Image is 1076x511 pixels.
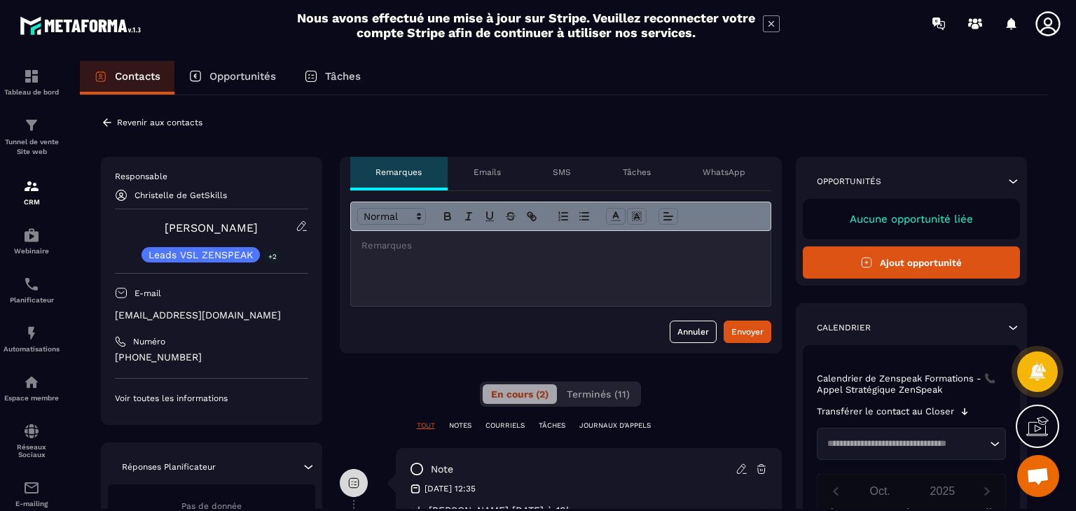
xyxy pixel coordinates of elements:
[703,167,745,178] p: WhatsApp
[539,421,565,430] p: TÂCHES
[23,325,40,342] img: automations
[4,314,60,363] a: automationsautomationsAutomatisations
[731,325,764,339] div: Envoyer
[115,351,308,364] p: [PHONE_NUMBER]
[4,345,60,353] p: Automatisations
[23,479,40,496] img: email
[23,374,40,391] img: automations
[4,57,60,106] a: formationformationTableau de bord
[133,336,165,347] p: Numéro
[4,443,60,458] p: Réseaux Sociaux
[4,394,60,402] p: Espace membre
[263,249,282,264] p: +2
[822,437,987,451] input: Search for option
[449,421,471,430] p: NOTES
[20,13,146,38] img: logo
[817,322,871,333] p: Calendrier
[149,250,253,260] p: Leads VSL ZENSPEAK
[483,384,557,404] button: En cours (2)
[115,171,308,182] p: Responsable
[23,178,40,195] img: formation
[23,227,40,244] img: automations
[4,265,60,314] a: schedulerschedulerPlanificateur
[117,118,202,127] p: Revenir aux contacts
[4,137,60,157] p: Tunnel de vente Site web
[134,190,227,200] p: Christelle de GetSkills
[4,198,60,206] p: CRM
[724,321,771,343] button: Envoyer
[425,483,476,494] p: [DATE] 12:35
[817,176,881,187] p: Opportunités
[115,70,160,83] p: Contacts
[623,167,651,178] p: Tâches
[134,288,161,299] p: E-mail
[4,88,60,96] p: Tableau de bord
[417,421,435,430] p: TOUT
[817,406,954,417] p: Transférer le contact au Closer
[803,246,1021,279] button: Ajout opportunité
[23,68,40,85] img: formation
[375,167,422,178] p: Remarques
[325,70,361,83] p: Tâches
[80,61,174,94] a: Contacts
[23,423,40,440] img: social-network
[115,393,308,404] p: Voir toutes les informations
[4,216,60,265] a: automationsautomationsWebinaire
[122,461,216,472] p: Réponses Planificateur
[553,167,571,178] p: SMS
[567,388,630,400] span: Terminés (11)
[491,388,549,400] span: En cours (2)
[817,428,1007,460] div: Search for option
[23,276,40,293] img: scheduler
[4,296,60,304] p: Planificateur
[115,309,308,322] p: [EMAIL_ADDRESS][DOMAIN_NAME]
[670,321,717,343] button: Annuler
[817,213,1007,225] p: Aucune opportunité liée
[290,61,375,94] a: Tâches
[474,167,501,178] p: Emails
[485,421,525,430] p: COURRIELS
[181,501,242,511] span: Pas de donnée
[579,421,651,430] p: JOURNAUX D'APPELS
[209,70,276,83] p: Opportunités
[4,412,60,469] a: social-networksocial-networkRéseaux Sociaux
[4,363,60,412] a: automationsautomationsEspace membre
[1017,455,1059,497] div: Ouvrir le chat
[817,373,1007,395] p: Calendrier de Zenspeak Formations - 📞 Appel Stratégique ZenSpeak
[4,167,60,216] a: formationformationCRM
[165,221,258,234] a: [PERSON_NAME]
[4,247,60,255] p: Webinaire
[431,463,453,476] p: note
[296,10,756,40] h2: Nous avons effectué une mise à jour sur Stripe. Veuillez reconnecter votre compte Stripe afin de ...
[23,117,40,134] img: formation
[4,106,60,167] a: formationformationTunnel de vente Site web
[174,61,290,94] a: Opportunités
[558,384,638,404] button: Terminés (11)
[4,500,60,507] p: E-mailing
